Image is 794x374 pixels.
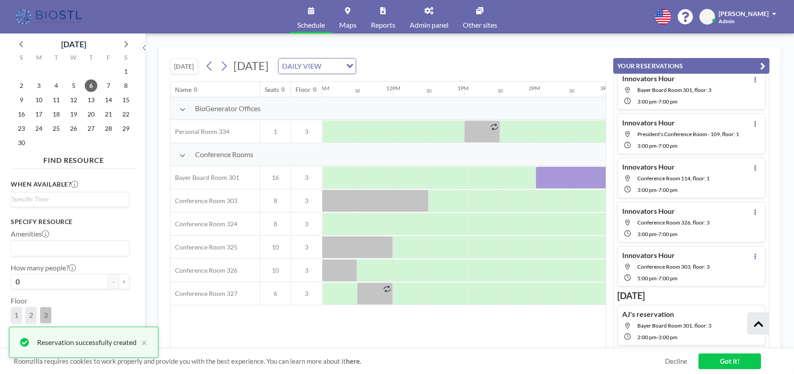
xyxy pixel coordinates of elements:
[13,53,30,64] div: S
[339,21,357,29] span: Maps
[291,174,322,182] span: 3
[657,275,658,282] span: -
[658,334,678,341] span: 3:00 PM
[67,79,80,92] span: Wednesday, November 5, 2025
[637,142,657,149] span: 3:00 PM
[600,85,611,91] div: 3PM
[463,21,497,29] span: Other sites
[665,357,687,366] a: Decline
[14,311,18,319] span: 1
[11,152,137,165] h4: FIND RESOURCE
[637,187,657,193] span: 3:00 PM
[195,104,261,113] span: BioGenerator Offices
[657,98,658,105] span: -
[15,137,28,149] span: Sunday, November 30, 2025
[108,274,119,289] button: -
[170,243,237,251] span: Conference Room 325
[355,88,360,94] div: 30
[613,58,769,74] button: YOUR RESERVATIONS
[33,108,45,121] span: Monday, November 17, 2025
[698,353,761,369] a: Got it!
[569,88,574,94] div: 30
[719,10,769,17] span: [PERSON_NAME]
[280,60,323,72] span: DAILY VIEW
[85,122,97,135] span: Thursday, November 27, 2025
[622,310,674,319] h4: AJ's reservation
[657,231,658,237] span: -
[295,86,311,94] div: Floor
[102,108,115,121] span: Friday, November 21, 2025
[33,122,45,135] span: Monday, November 24, 2025
[291,128,322,136] span: 3
[291,266,322,274] span: 3
[637,263,710,270] span: Conference Room 303, floor: 3
[637,219,710,226] span: Conference Room 326, floor: 3
[703,13,712,21] span: AH
[170,220,237,228] span: Conference Room 324
[175,86,191,94] div: Name
[15,79,28,92] span: Sunday, November 2, 2025
[657,187,658,193] span: -
[82,53,100,64] div: T
[324,60,341,72] input: Search for option
[658,275,678,282] span: 7:00 PM
[50,94,62,106] span: Tuesday, November 11, 2025
[67,122,80,135] span: Wednesday, November 26, 2025
[170,266,237,274] span: Conference Room 326
[622,118,675,127] h4: Innovators Hour
[50,108,62,121] span: Tuesday, November 18, 2025
[85,108,97,121] span: Thursday, November 20, 2025
[371,21,395,29] span: Reports
[100,53,117,64] div: F
[658,98,678,105] span: 7:00 PM
[346,357,361,365] a: here.
[11,192,129,206] div: Search for option
[29,311,33,319] span: 2
[170,128,229,136] span: Personal Room 334
[170,290,237,298] span: Conference Room 327
[260,266,291,274] span: 10
[657,142,658,149] span: -
[30,53,48,64] div: M
[426,88,432,94] div: 30
[15,122,28,135] span: Sunday, November 23, 2025
[658,142,678,149] span: 7:00 PM
[297,21,325,29] span: Schedule
[260,290,291,298] span: 6
[657,334,658,341] span: -
[291,197,322,205] span: 3
[637,131,739,137] span: President's Conference Room - 109, floor: 1
[61,38,86,50] div: [DATE]
[11,241,129,256] div: Search for option
[622,74,675,83] h4: Innovators Hour
[637,175,710,182] span: Conference Room 114, floor: 1
[233,59,269,72] span: [DATE]
[48,53,65,64] div: T
[637,334,657,341] span: 2:00 PM
[658,231,678,237] span: 7:00 PM
[265,86,279,94] div: Seats
[637,98,657,105] span: 3:00 PM
[637,322,711,329] span: Bayer Board Room 301, floor: 3
[50,79,62,92] span: Tuesday, November 4, 2025
[260,174,291,182] span: 16
[291,290,322,298] span: 3
[457,85,469,91] div: 1PM
[15,94,28,106] span: Sunday, November 9, 2025
[637,275,657,282] span: 5:00 PM
[33,94,45,106] span: Monday, November 10, 2025
[637,87,711,93] span: Bayer Board Room 301, floor: 3
[120,65,132,78] span: Saturday, November 1, 2025
[170,197,237,205] span: Conference Room 303
[12,242,124,254] input: Search for option
[11,218,129,226] h3: Specify resource
[260,197,291,205] span: 8
[67,108,80,121] span: Wednesday, November 19, 2025
[119,274,129,289] button: +
[137,337,147,348] button: close
[279,58,356,74] div: Search for option
[67,94,80,106] span: Wednesday, November 12, 2025
[498,88,503,94] div: 30
[658,187,678,193] span: 7:00 PM
[386,85,400,91] div: 12PM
